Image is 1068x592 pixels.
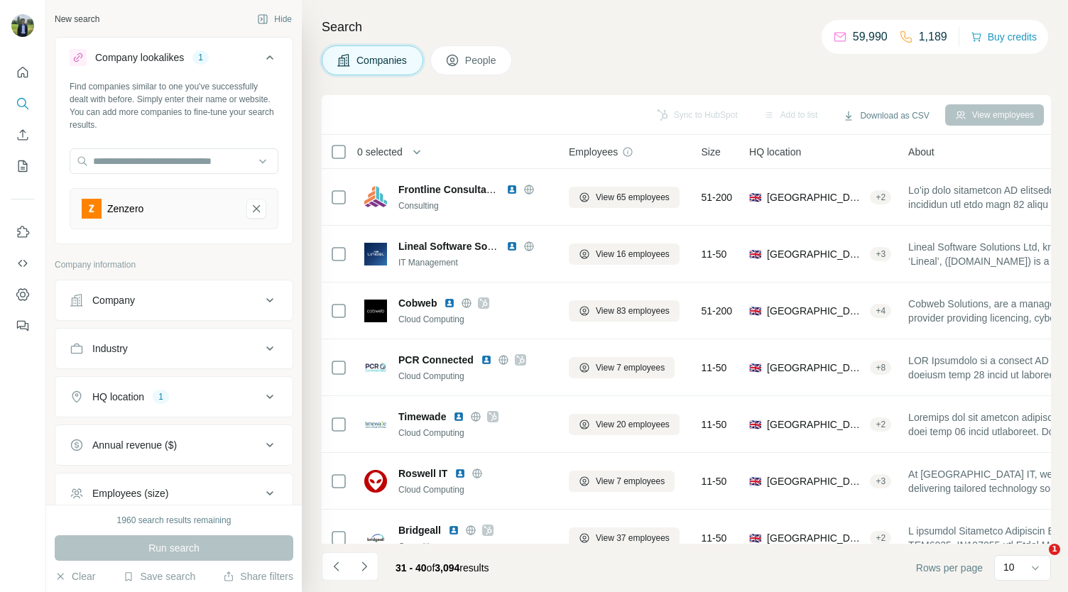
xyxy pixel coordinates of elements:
[398,184,618,195] span: Frontline Consultancy AND Business Services
[356,53,408,67] span: Companies
[92,341,128,356] div: Industry
[749,247,761,261] span: 🇬🇧
[749,304,761,318] span: 🇬🇧
[427,562,435,574] span: of
[702,304,733,318] span: 51-200
[322,17,1051,37] h4: Search
[702,361,727,375] span: 11-50
[596,305,670,317] span: View 83 employees
[55,258,293,271] p: Company information
[398,256,552,269] div: IT Management
[870,418,891,431] div: + 2
[55,283,293,317] button: Company
[55,569,95,583] button: Clear
[833,105,939,126] button: Download as CSV
[11,91,34,116] button: Search
[702,145,721,159] span: Size
[364,527,387,549] img: Logo of Bridgeall
[11,153,34,179] button: My lists
[749,190,761,204] span: 🇬🇧
[767,474,864,488] span: [GEOGRAPHIC_DATA], [GEOGRAPHIC_DATA], [GEOGRAPHIC_DATA]
[123,569,195,583] button: Save search
[569,243,680,265] button: View 16 employees
[569,187,680,208] button: View 65 employees
[569,527,680,549] button: View 37 employees
[596,532,670,544] span: View 37 employees
[398,483,552,496] div: Cloud Computing
[749,531,761,545] span: 🇬🇧
[364,300,387,322] img: Logo of Cobweb
[908,145,934,159] span: About
[55,40,293,80] button: Company lookalikes1
[767,247,864,261] span: [GEOGRAPHIC_DATA], [GEOGRAPHIC_DATA], [GEOGRAPHIC_DATA]
[11,122,34,148] button: Enrich CSV
[398,523,441,537] span: Bridgeall
[853,28,888,45] p: 59,990
[435,562,459,574] span: 3,094
[396,562,427,574] span: 31 - 40
[1003,560,1015,574] p: 10
[117,514,231,527] div: 1960 search results remaining
[870,475,891,488] div: + 3
[916,561,983,575] span: Rows per page
[702,247,727,261] span: 11-50
[749,361,761,375] span: 🇬🇧
[398,370,552,383] div: Cloud Computing
[398,353,474,367] span: PCR Connected
[364,470,387,493] img: Logo of Roswell IT
[223,569,293,583] button: Share filters
[1020,544,1054,578] iframe: Intercom live chat
[11,313,34,339] button: Feedback
[92,293,135,307] div: Company
[506,184,518,195] img: LinkedIn logo
[398,296,437,310] span: Cobweb
[767,190,864,204] span: [GEOGRAPHIC_DATA], [GEOGRAPHIC_DATA], [GEOGRAPHIC_DATA]
[749,474,761,488] span: 🇬🇧
[398,427,552,439] div: Cloud Computing
[398,410,446,424] span: Timewade
[398,199,552,212] div: Consulting
[92,438,177,452] div: Annual revenue ($)
[465,53,498,67] span: People
[971,27,1037,47] button: Buy credits
[596,248,670,261] span: View 16 employees
[870,361,891,374] div: + 8
[11,60,34,85] button: Quick start
[749,145,801,159] span: HQ location
[55,428,293,462] button: Annual revenue ($)
[92,390,144,404] div: HQ location
[444,297,455,309] img: LinkedIn logo
[364,356,387,379] img: Logo of PCR Connected
[569,300,680,322] button: View 83 employees
[11,219,34,245] button: Use Surfe on LinkedIn
[246,199,266,219] button: Zenzero-remove-button
[569,357,675,378] button: View 7 employees
[11,14,34,37] img: Avatar
[767,304,864,318] span: [GEOGRAPHIC_DATA], [GEOGRAPHIC_DATA], [GEOGRAPHIC_DATA]
[350,552,378,581] button: Navigate to next page
[364,186,387,209] img: Logo of Frontline Consultancy AND Business Services
[396,562,489,574] span: results
[453,411,464,422] img: LinkedIn logo
[454,468,466,479] img: LinkedIn logo
[596,475,665,488] span: View 7 employees
[569,145,618,159] span: Employees
[1049,544,1060,555] span: 1
[702,190,733,204] span: 51-200
[192,51,209,64] div: 1
[398,540,552,553] div: Consulting
[596,418,670,431] span: View 20 employees
[55,380,293,414] button: HQ location1
[70,80,278,131] div: Find companies similar to one you've successfully dealt with before. Simply enter their name or w...
[596,361,665,374] span: View 7 employees
[506,241,518,252] img: LinkedIn logo
[870,248,891,261] div: + 3
[107,202,143,216] div: Zenzero
[55,331,293,366] button: Industry
[870,191,891,204] div: + 2
[55,13,99,26] div: New search
[11,251,34,276] button: Use Surfe API
[448,525,459,536] img: LinkedIn logo
[92,486,168,500] div: Employees (size)
[398,466,447,481] span: Roswell IT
